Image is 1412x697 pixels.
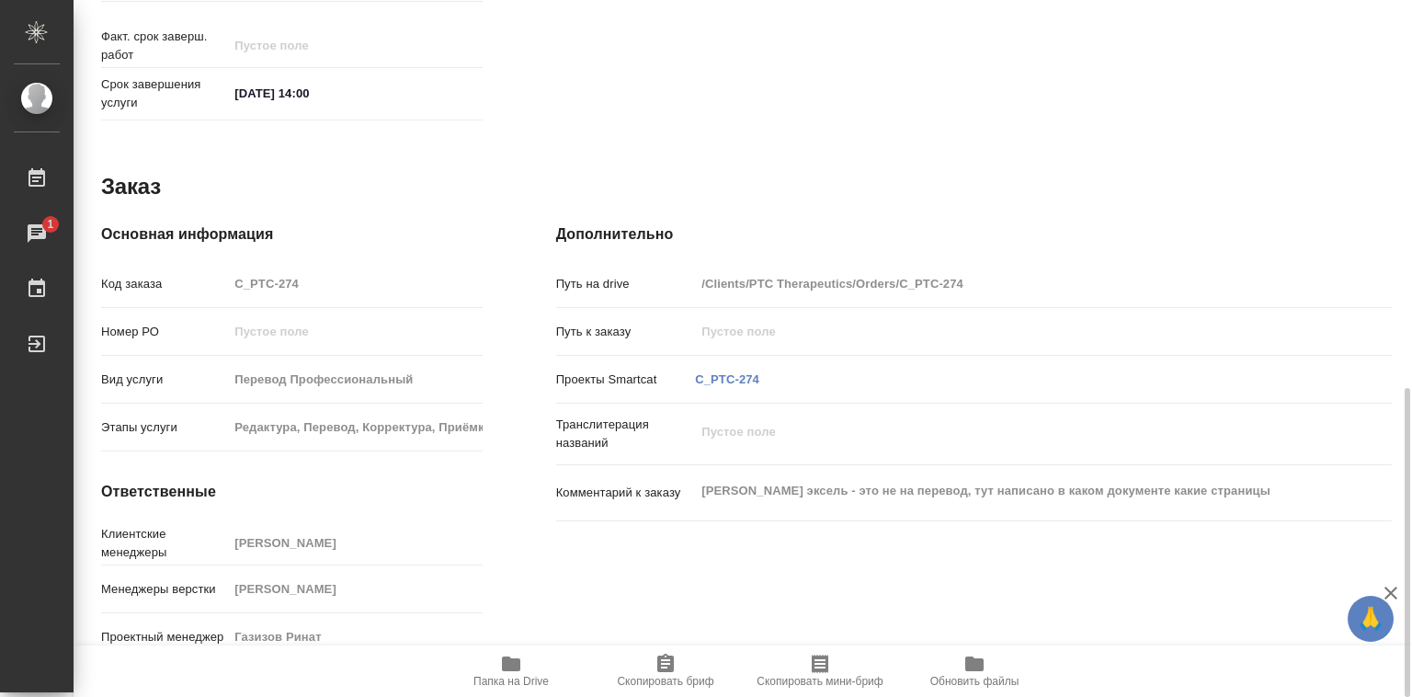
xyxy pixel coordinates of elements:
[695,372,759,386] a: C_PTC-274
[228,414,482,440] input: Пустое поле
[695,270,1322,297] input: Пустое поле
[930,675,1019,688] span: Обновить файлы
[228,318,482,345] input: Пустое поле
[101,481,483,503] h4: Ответственные
[588,646,743,697] button: Скопировать бриф
[617,675,713,688] span: Скопировать бриф
[101,75,228,112] p: Срок завершения услуги
[1355,600,1386,638] span: 🙏
[897,646,1052,697] button: Обновить файлы
[556,223,1392,246] h4: Дополнительно
[228,530,482,556] input: Пустое поле
[101,172,161,201] h2: Заказ
[556,371,696,389] p: Проекты Smartcat
[743,646,897,697] button: Скопировать мини-бриф
[228,32,389,59] input: Пустое поле
[101,275,228,293] p: Код заказа
[101,28,228,64] p: Факт. срок заверш. работ
[556,416,696,452] p: Транслитерация названий
[101,371,228,389] p: Вид услуги
[228,366,482,393] input: Пустое поле
[101,525,228,562] p: Клиентские менеджеры
[473,675,549,688] span: Папка на Drive
[228,623,482,650] input: Пустое поле
[1348,596,1394,642] button: 🙏
[695,318,1322,345] input: Пустое поле
[695,475,1322,507] textarea: [PERSON_NAME] эксель - это не на перевод, тут написано в каком документе какие страницы переводить
[556,484,696,502] p: Комментарий к заказу
[228,270,482,297] input: Пустое поле
[101,628,228,646] p: Проектный менеджер
[556,275,696,293] p: Путь на drive
[556,323,696,341] p: Путь к заказу
[101,418,228,437] p: Этапы услуги
[101,223,483,246] h4: Основная информация
[228,576,482,602] input: Пустое поле
[5,211,69,257] a: 1
[101,580,228,599] p: Менеджеры верстки
[228,80,389,107] input: ✎ Введи что-нибудь
[757,675,882,688] span: Скопировать мини-бриф
[101,323,228,341] p: Номер РО
[434,646,588,697] button: Папка на Drive
[36,215,64,234] span: 1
